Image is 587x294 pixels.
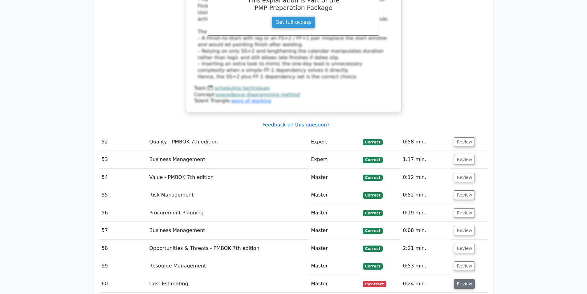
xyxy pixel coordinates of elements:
td: Master [308,275,360,293]
td: Risk Management [147,186,309,204]
td: Business Management [147,151,309,168]
td: 1:17 min. [400,151,451,168]
td: 0:12 min. [400,169,451,186]
button: Review [454,173,475,182]
a: Get full access [271,16,316,28]
button: Review [454,244,475,253]
td: Master [308,257,360,275]
td: Master [308,240,360,257]
td: Resource Management [147,257,309,275]
td: Master [308,222,360,239]
td: 57 [99,222,147,239]
span: Correct [363,139,383,145]
span: Correct [363,228,383,234]
button: Review [454,279,475,289]
a: ways of working [231,98,271,104]
td: 56 [99,204,147,222]
span: Correct [363,210,383,216]
td: Business Management [147,222,309,239]
td: 53 [99,151,147,168]
td: 59 [99,257,147,275]
div: Concept: [194,92,393,98]
span: Incorrect [363,281,386,287]
span: Correct [363,192,383,198]
td: 55 [99,186,147,204]
td: 0:08 min. [400,222,451,239]
a: Feedback on this question? [262,122,329,128]
td: 0:19 min. [400,204,451,222]
div: Topic: [194,85,393,92]
span: Correct [363,157,383,163]
td: Procurement Planning [147,204,309,222]
td: 58 [99,240,147,257]
a: precedence diagramming method [216,92,300,97]
td: 54 [99,169,147,186]
td: Master [308,186,360,204]
button: Review [454,208,475,218]
td: 0:24 min. [400,275,451,293]
td: 0:52 min. [400,186,451,204]
td: Expert [308,151,360,168]
td: 60 [99,275,147,293]
button: Review [454,226,475,235]
td: Quality - PMBOK 7th edition [147,133,309,151]
td: 0:53 min. [400,257,451,275]
td: Expert [308,133,360,151]
button: Review [454,137,475,147]
td: 52 [99,133,147,151]
button: Review [454,190,475,200]
button: Review [454,261,475,271]
td: Master [308,169,360,186]
td: 0:58 min. [400,133,451,151]
td: Opportunities & Threats - PMBOK 7th edition [147,240,309,257]
td: Cost Estimating [147,275,309,293]
td: 2:21 min. [400,240,451,257]
span: Correct [363,246,383,252]
span: Correct [363,175,383,181]
td: Master [308,204,360,222]
a: scheduling techniques [214,85,270,91]
div: Talent Triangle: [194,85,393,104]
span: Correct [363,263,383,269]
button: Review [454,155,475,164]
td: Value - PMBOK 7th edition [147,169,309,186]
